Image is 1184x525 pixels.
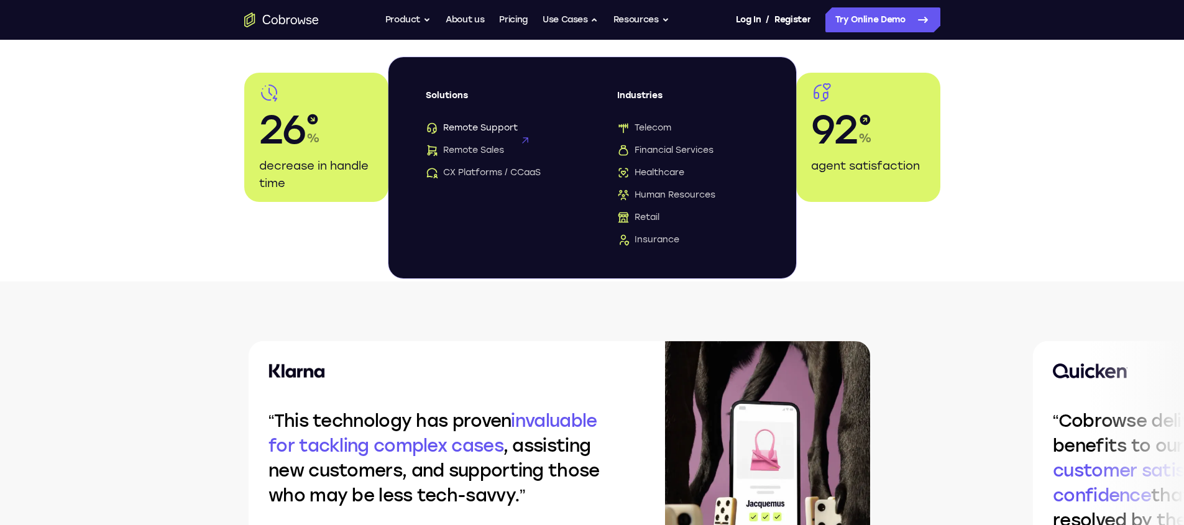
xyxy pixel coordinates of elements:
[306,129,320,147] span: %
[617,211,759,224] a: RetailRetail
[259,157,374,192] p: decrease in handle time
[268,410,600,506] q: This technology has proven , assisting new customers, and supporting those who may be less tech-s...
[617,211,659,224] span: Retail
[617,89,759,112] span: Industries
[426,89,567,112] span: Solutions
[617,189,759,201] a: Human ResourcesHuman Resources
[426,144,504,157] span: Remote Sales
[426,167,541,179] span: CX Platforms / CCaaS
[426,122,518,134] span: Remote Support
[268,363,325,378] img: Klarna logo
[617,189,630,201] img: Human Resources
[811,105,858,155] span: 92
[244,12,319,27] a: Go to the home page
[766,12,769,27] span: /
[259,105,306,155] span: 26
[617,144,714,157] span: Financial Services
[385,7,431,32] button: Product
[825,7,940,32] a: Try Online Demo
[617,122,671,134] span: Telecom
[617,234,630,246] img: Insurance
[426,144,438,157] img: Remote Sales
[426,167,438,179] img: CX Platforms / CCaaS
[617,122,759,134] a: TelecomTelecom
[617,167,684,179] span: Healthcare
[617,144,759,157] a: Financial ServicesFinancial Services
[426,144,567,157] a: Remote SalesRemote Sales
[617,234,759,246] a: InsuranceInsurance
[499,7,528,32] a: Pricing
[617,234,679,246] span: Insurance
[617,189,715,201] span: Human Resources
[736,7,761,32] a: Log In
[613,7,669,32] button: Resources
[858,129,872,147] span: %
[617,144,630,157] img: Financial Services
[426,167,567,179] a: CX Platforms / CCaaSCX Platforms / CCaaS
[543,7,599,32] button: Use Cases
[774,7,810,32] a: Register
[617,167,630,179] img: Healthcare
[811,157,925,175] p: agent satisfaction
[617,167,759,179] a: HealthcareHealthcare
[426,122,567,134] a: Remote SupportRemote Support
[617,211,630,224] img: Retail
[426,122,438,134] img: Remote Support
[617,122,630,134] img: Telecom
[1053,363,1128,378] img: Quicken logo
[446,7,484,32] a: About us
